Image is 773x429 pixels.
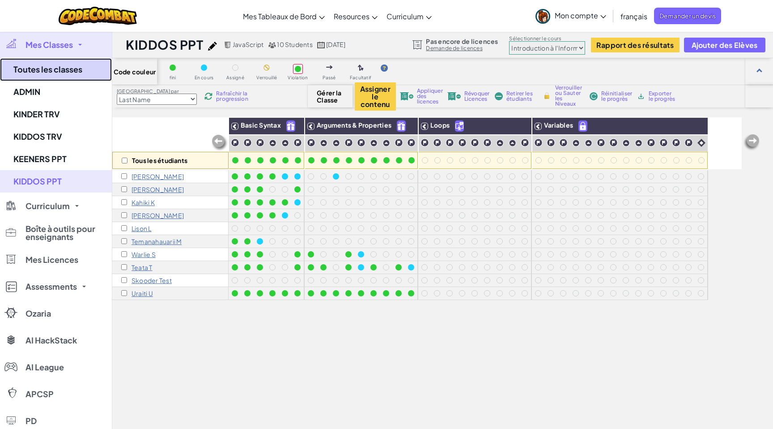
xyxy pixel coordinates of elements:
[117,88,197,95] label: [GEOGRAPHIC_DATA] par
[495,92,503,100] img: IconRemoveStudents.svg
[132,173,184,180] p: Darren D
[323,75,336,80] span: Passé
[684,38,765,52] button: Ajouter des Elèves
[572,139,580,147] img: IconPracticeLevel.svg
[256,138,264,147] img: IconChallengeLevel.svg
[25,202,70,210] span: Curriculum
[195,75,214,80] span: En cours
[496,139,504,147] img: IconPracticeLevel.svg
[170,75,176,80] span: fini
[382,4,436,28] a: Curriculum
[25,225,106,241] span: Boîte à outils pour enseignants
[635,139,642,147] img: IconPracticeLevel.svg
[132,157,187,164] p: Tous les étudiants
[358,64,364,72] img: IconOptionalLevel.svg
[620,12,647,21] span: français
[332,139,340,147] img: IconPracticeLevel.svg
[25,256,78,264] span: Mes Licences
[224,42,232,48] img: javascript.png
[455,121,463,131] img: IconUnlockWithCall.svg
[547,138,555,147] img: IconChallengeLevel.svg
[344,138,353,147] img: IconChallengeLevel.svg
[464,91,490,102] span: Révoquer Licences
[559,138,568,147] img: IconChallengeLevel.svg
[216,91,248,102] span: Rafraîchir la progression
[132,199,155,206] p: Kahiki K
[204,92,212,100] img: IconReload.svg
[350,75,371,80] span: Facultatif
[317,121,391,129] span: Arguments & Properties
[307,138,315,147] img: IconChallengeLevel.svg
[208,42,217,51] img: iconPencil.svg
[509,35,585,42] label: Sélectionner le cours
[326,65,333,69] img: IconSkippedLevel.svg
[256,75,277,80] span: Verrouillé
[506,91,534,102] span: Retirer les étudiants
[426,38,498,45] span: Pas encore de licences
[25,363,64,371] span: AI League
[241,121,281,129] span: Basic Syntax
[132,212,184,219] p: Karl K
[59,7,137,25] img: CodeCombat logo
[132,264,153,271] p: Teata T
[535,9,550,24] img: avatar
[616,4,652,28] a: français
[132,277,172,284] p: Skooder Test
[268,42,276,48] img: MultipleUsers.png
[114,68,156,75] span: Code couleur
[555,11,606,20] span: Mon compte
[326,40,345,48] span: [DATE]
[609,138,618,147] img: IconChallengeLevel.svg
[597,138,605,147] img: IconChallengeLevel.svg
[329,4,382,28] a: Resources
[458,138,467,147] img: IconChallengeLevel.svg
[25,336,77,344] span: AI HackStack
[243,138,252,147] img: IconChallengeLevel.svg
[287,121,295,131] img: IconFreeLevelv2.svg
[382,139,390,147] img: IconPracticeLevel.svg
[471,138,479,147] img: IconChallengeLevel.svg
[386,12,424,21] span: Curriculum
[397,121,405,131] img: IconFreeLevelv2.svg
[233,40,263,48] span: JavaScript
[25,309,51,317] span: Ozaria
[357,138,365,147] img: IconChallengeLevel.svg
[231,138,239,147] img: IconChallengeLevel.svg
[426,45,498,52] a: Demande de licences
[355,82,396,111] button: Assigner le contenu
[417,88,443,104] span: Appliquer des licences
[654,8,721,24] a: Demander un devis
[277,40,313,48] span: 10 Students
[381,64,388,72] img: IconHint.svg
[25,283,77,291] span: Assessments
[281,139,289,147] img: IconPracticeLevel.svg
[433,138,442,147] img: IconChallengeLevel.svg
[25,41,73,49] span: Mes Classes
[430,121,450,129] span: Loops
[407,138,416,147] img: IconChallengeLevel.svg
[126,36,204,53] h1: KIDDOS PPT
[132,238,182,245] p: Temanahauarii M
[531,2,611,30] a: Mon compte
[132,225,152,232] p: Lison L
[238,4,329,28] a: Mes Tableaux de Bord
[542,92,552,100] img: IconLock.svg
[649,91,676,102] span: Exporter le progrès
[697,139,705,147] img: IconIntro.svg
[395,138,403,147] img: IconChallengeLevel.svg
[132,251,156,258] p: Warlie S
[370,139,378,147] img: IconPracticeLevel.svg
[647,138,655,147] img: IconChallengeLevel.svg
[590,92,598,100] img: IconReset.svg
[534,138,543,147] img: IconChallengeLevel.svg
[591,38,680,52] button: Rapport des résultats
[269,139,276,147] img: IconPracticeLevel.svg
[743,133,760,151] img: Arrow_Left_Inactive.png
[211,134,229,152] img: Arrow_Left_Inactive.png
[622,139,630,147] img: IconPracticeLevel.svg
[579,121,587,131] img: IconPaidLevel.svg
[672,138,680,147] img: IconChallengeLevel.svg
[317,89,343,103] span: Gérer la Classe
